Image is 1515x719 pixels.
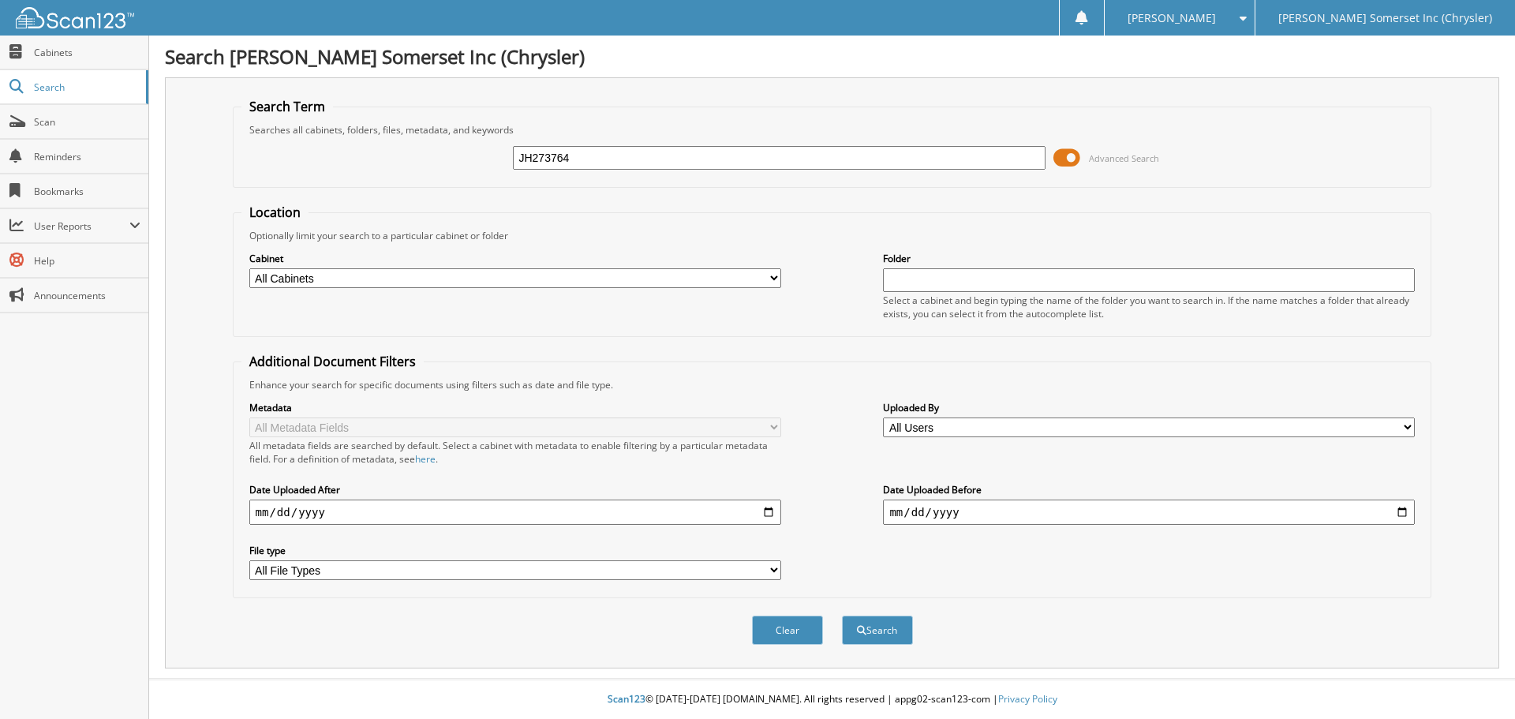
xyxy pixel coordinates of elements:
[249,483,781,496] label: Date Uploaded After
[34,46,140,59] span: Cabinets
[1278,13,1492,23] span: [PERSON_NAME] Somerset Inc (Chrysler)
[249,544,781,557] label: File type
[883,252,1415,265] label: Folder
[241,98,333,115] legend: Search Term
[842,616,913,645] button: Search
[34,185,140,198] span: Bookmarks
[415,452,436,466] a: here
[883,401,1415,414] label: Uploaded By
[241,204,309,221] legend: Location
[34,150,140,163] span: Reminders
[241,378,1423,391] div: Enhance your search for specific documents using filters such as date and file type.
[241,229,1423,242] div: Optionally limit your search to a particular cabinet or folder
[249,252,781,265] label: Cabinet
[241,353,424,370] legend: Additional Document Filters
[998,692,1057,706] a: Privacy Policy
[1089,152,1159,164] span: Advanced Search
[34,289,140,302] span: Announcements
[883,500,1415,525] input: end
[241,123,1423,137] div: Searches all cabinets, folders, files, metadata, and keywords
[608,692,645,706] span: Scan123
[34,115,140,129] span: Scan
[249,439,781,466] div: All metadata fields are searched by default. Select a cabinet with metadata to enable filtering b...
[149,680,1515,719] div: © [DATE]-[DATE] [DOMAIN_NAME]. All rights reserved | appg02-scan123-com |
[883,483,1415,496] label: Date Uploaded Before
[34,254,140,268] span: Help
[249,500,781,525] input: start
[1436,643,1515,719] iframe: Chat Widget
[883,294,1415,320] div: Select a cabinet and begin typing the name of the folder you want to search in. If the name match...
[165,43,1499,69] h1: Search [PERSON_NAME] Somerset Inc (Chrysler)
[752,616,823,645] button: Clear
[34,219,129,233] span: User Reports
[16,7,134,28] img: scan123-logo-white.svg
[34,81,138,94] span: Search
[249,401,781,414] label: Metadata
[1128,13,1216,23] span: [PERSON_NAME]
